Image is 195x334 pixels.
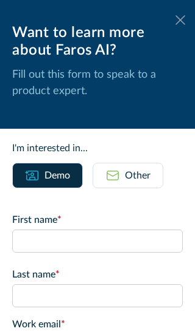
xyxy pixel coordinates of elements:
label: Last name [12,267,183,282]
label: Work email [12,317,183,332]
div: Demo [44,168,70,183]
p: Fill out this form to speak to a product expert. [12,67,183,100]
label: First name [12,213,183,227]
div: I'm interested in... [12,141,183,155]
div: Other [125,168,151,183]
div: Want to learn more about Faros AI? [12,24,183,60]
